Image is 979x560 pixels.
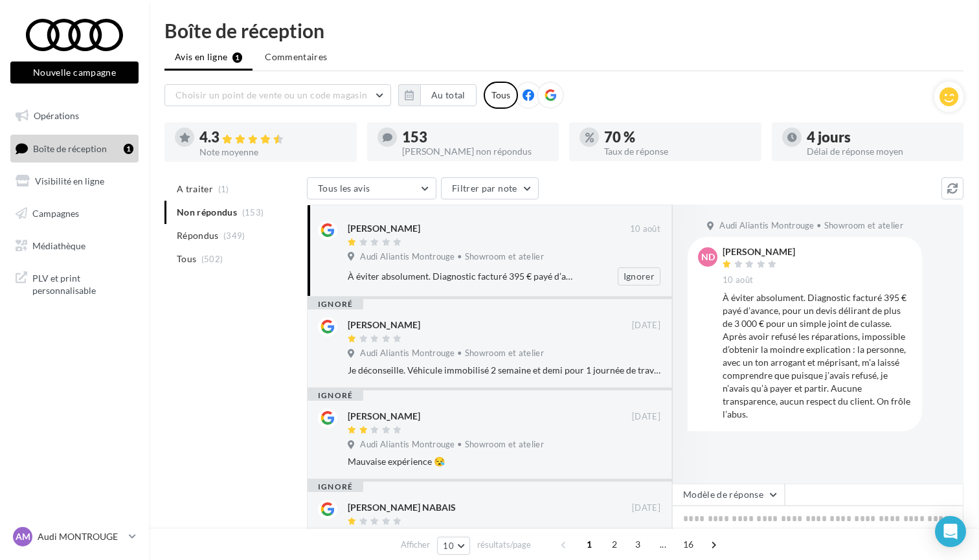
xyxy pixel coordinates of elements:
span: 10 août [723,274,753,286]
div: À éviter absolument. Diagnostic facturé 395 € payé d’avance, pour un devis délirant de plus de 3 ... [723,291,912,421]
span: Audi Aliantis Montrouge • Showroom et atelier [719,220,903,232]
span: ND [701,251,715,263]
span: Visibilité en ligne [35,175,104,186]
p: Audi MONTROUGE [38,530,124,543]
span: Audi Aliantis Montrouge • Showroom et atelier [360,251,544,263]
span: Choisir un point de vente ou un code magasin [175,89,367,100]
button: Modèle de réponse [672,484,785,506]
span: Opérations [34,110,79,121]
span: résultats/page [477,539,531,551]
a: Campagnes [8,200,141,227]
button: Filtrer par note [441,177,539,199]
span: 2 [604,534,625,555]
span: Commentaires [265,50,327,63]
span: 16 [678,534,699,555]
button: Au total [420,84,477,106]
span: Médiathèque [32,240,85,251]
button: Tous les avis [307,177,436,199]
div: [PERSON_NAME] [348,319,420,331]
div: À éviter absolument. Diagnostic facturé 395 € payé d’avance, pour un devis délirant de plus de 3 ... [348,270,576,283]
div: 153 [402,130,549,144]
a: Médiathèque [8,232,141,260]
span: Campagnes [32,208,79,219]
span: ... [653,534,673,555]
span: [DATE] [632,411,660,423]
div: 70 % [604,130,751,144]
span: [DATE] [632,320,660,331]
div: 1 [124,144,133,154]
span: A traiter [177,183,213,196]
a: PLV et print personnalisable [8,264,141,302]
a: AM Audi MONTROUGE [10,524,139,549]
div: [PERSON_NAME] non répondus [402,147,549,156]
button: Au total [398,84,477,106]
div: Je déconseille. Véhicule immobilisé 2 semaine et demi pour 1 journée de travaux. Aucune explicati... [348,364,660,377]
span: Boîte de réception [33,142,107,153]
span: Tous [177,252,196,265]
a: Boîte de réception1 [8,135,141,162]
button: Ignorer [618,267,660,286]
span: Audi Aliantis Montrouge • Showroom et atelier [360,348,544,359]
a: Visibilité en ligne [8,168,141,195]
button: Choisir un point de vente ou un code magasin [164,84,391,106]
div: 4.3 [199,130,346,145]
div: ignoré [308,390,363,401]
div: Note moyenne [199,148,346,157]
div: [PERSON_NAME] [348,222,420,235]
div: Tous [484,82,518,109]
div: Taux de réponse [604,147,751,156]
span: 3 [627,534,648,555]
button: Nouvelle campagne [10,62,139,84]
span: AM [16,530,30,543]
span: 1 [579,534,600,555]
div: Open Intercom Messenger [935,516,966,547]
div: Délai de réponse moyen [807,147,954,156]
div: 4 jours [807,130,954,144]
span: Afficher [401,539,430,551]
div: [PERSON_NAME] [723,247,795,256]
span: (349) [223,230,245,241]
div: ignoré [308,299,363,309]
span: 10 août [630,223,660,235]
button: 10 [437,537,470,555]
span: Répondus [177,229,219,242]
span: 10 [443,541,454,551]
span: Tous les avis [318,183,370,194]
div: [PERSON_NAME] NABAIS [348,501,456,514]
a: Opérations [8,102,141,129]
span: PLV et print personnalisable [32,269,133,297]
span: (1) [218,184,229,194]
span: [DATE] [632,502,660,514]
div: [PERSON_NAME] [348,410,420,423]
span: (502) [201,254,223,264]
div: ignoré [308,482,363,492]
div: Mauvaise expérience 😪 [348,455,660,468]
span: Audi Aliantis Montrouge • Showroom et atelier [360,439,544,451]
div: Boîte de réception [164,21,963,40]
